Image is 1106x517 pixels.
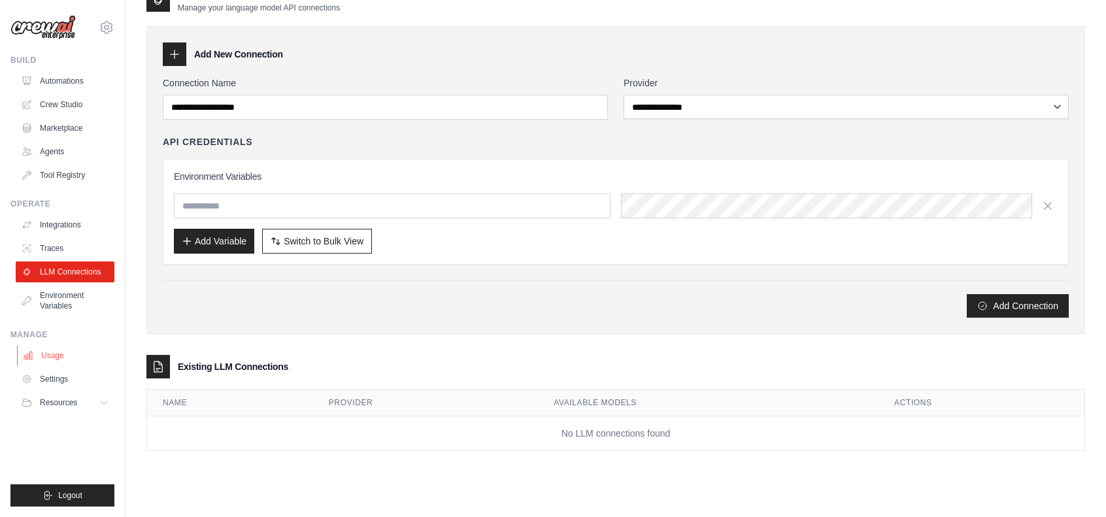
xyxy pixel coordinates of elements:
a: Environment Variables [16,285,114,316]
a: Agents [16,141,114,162]
a: Settings [16,369,114,390]
h4: API Credentials [163,135,252,148]
img: Logo [10,15,76,40]
button: Resources [16,392,114,413]
a: LLM Connections [16,261,114,282]
th: Available Models [538,390,879,416]
button: Add Variable [174,229,254,254]
a: Crew Studio [16,94,114,115]
th: Provider [313,390,539,416]
a: Traces [16,238,114,259]
div: Build [10,55,114,65]
button: Logout [10,484,114,507]
button: Switch to Bulk View [262,229,372,254]
div: Manage [10,329,114,340]
span: Resources [40,397,77,408]
a: Marketplace [16,118,114,139]
h3: Add New Connection [194,48,283,61]
a: Automations [16,71,114,92]
a: Integrations [16,214,114,235]
td: No LLM connections found [147,416,1084,451]
span: Logout [58,490,82,501]
th: Name [147,390,313,416]
h3: Existing LLM Connections [178,360,288,373]
h3: Environment Variables [174,170,1058,183]
th: Actions [879,390,1084,416]
div: Operate [10,199,114,209]
p: Manage your language model API connections [178,3,340,13]
a: Usage [17,345,116,366]
label: Provider [624,76,1069,90]
span: Switch to Bulk View [284,235,363,248]
label: Connection Name [163,76,608,90]
a: Tool Registry [16,165,114,186]
button: Add Connection [967,294,1069,318]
